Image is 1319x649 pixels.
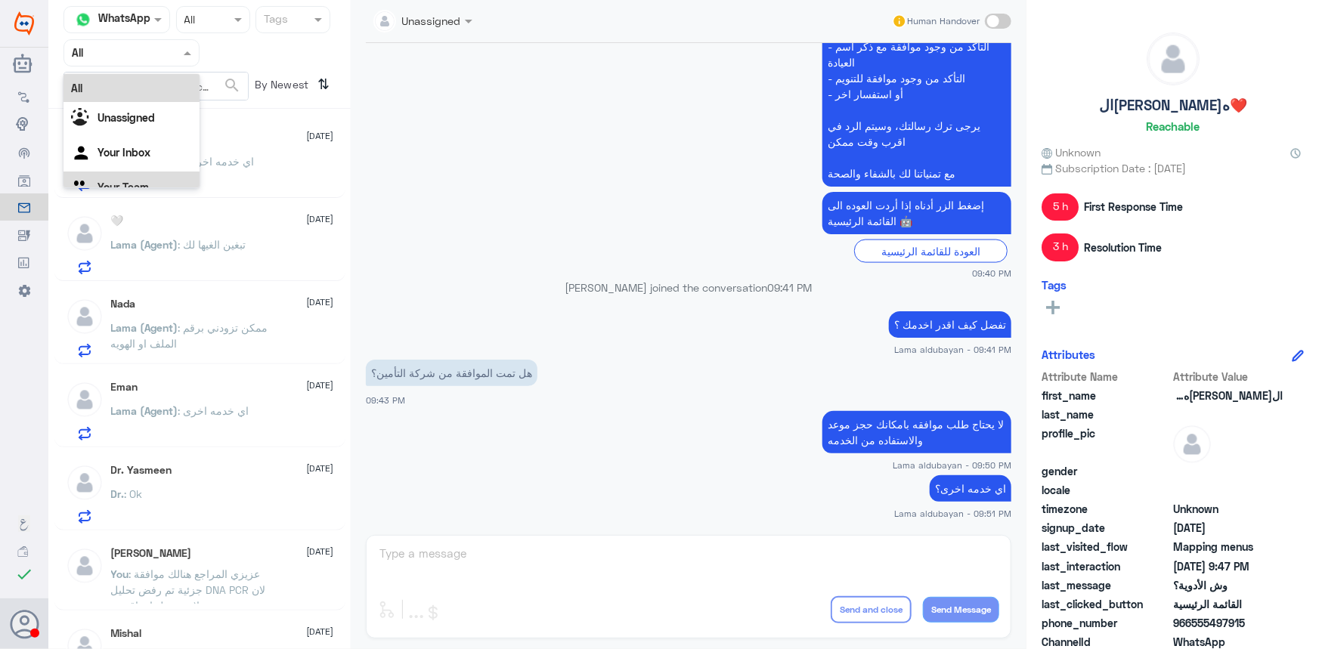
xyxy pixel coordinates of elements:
[1173,558,1283,574] span: 2025-08-14T18:47:57.905Z
[1084,240,1162,255] span: Resolution Time
[1173,577,1283,593] span: وش الأدوية؟
[1042,233,1079,261] span: 3 h
[1042,160,1304,176] span: Subscription Date : [DATE]
[1042,144,1101,160] span: Unknown
[66,547,104,585] img: defaultAdmin.png
[930,475,1011,502] p: 14/8/2025, 9:51 PM
[98,146,150,159] b: Your Inbox
[307,295,334,309] span: [DATE]
[10,610,39,638] button: Avatar
[125,487,143,500] span: : Ok
[111,547,192,560] h5: Nada Abdullah
[307,379,334,392] span: [DATE]
[894,343,1011,356] span: Lama aldubayan - 09:41 PM
[894,507,1011,520] span: Lama aldubayan - 09:51 PM
[1173,463,1283,479] span: null
[223,76,241,94] span: search
[1173,520,1283,536] span: 2024-10-16T15:47:50.684Z
[71,143,94,165] img: yourInbox.svg
[1042,369,1170,385] span: Attribute Name
[307,212,334,226] span: [DATE]
[1042,596,1170,612] span: last_clicked_button
[366,395,405,405] span: 09:43 PM
[307,462,334,475] span: [DATE]
[111,381,138,394] h5: Eman
[72,8,94,31] img: whatsapp.png
[366,280,1011,295] p: [PERSON_NAME] joined the conversation
[15,565,33,583] i: check
[1173,369,1283,385] span: Attribute Value
[14,11,34,36] img: Widebot Logo
[71,108,94,131] img: Unassigned.svg
[98,111,155,124] b: Unassigned
[249,72,312,102] span: By Newest
[111,567,129,580] span: You
[1173,388,1283,403] span: الحمدلله❤️
[111,321,268,350] span: : ممكن تزودني برقم الملف او الهويه
[71,178,94,200] img: yourTeam.svg
[1042,539,1170,555] span: last_visited_flow
[1042,615,1170,631] span: phone_number
[854,240,1008,263] div: العودة للقائمة الرئيسية
[307,545,334,558] span: [DATE]
[318,72,330,97] i: ⇅
[66,464,104,502] img: defaultAdmin.png
[111,487,125,500] span: Dr.
[111,215,124,227] h5: 🤍
[1173,615,1283,631] span: 966555497915
[366,360,537,386] p: 14/8/2025, 9:43 PM
[66,298,104,335] img: defaultAdmin.png
[1042,482,1170,498] span: locale
[66,381,104,419] img: defaultAdmin.png
[893,459,1011,471] span: Lama aldubayan - 09:50 PM
[1042,406,1170,422] span: last_name
[111,464,172,477] h5: Dr. Yasmeen
[831,596,912,623] button: Send and close
[262,11,288,30] div: Tags
[1042,501,1170,517] span: timezone
[223,73,241,98] button: search
[111,627,142,640] h5: Mishal
[1042,193,1079,221] span: 5 h
[1173,501,1283,517] span: Unknown
[111,298,136,311] h5: Nada
[907,14,980,28] span: Human Handover
[1042,425,1170,460] span: profile_pic
[822,411,1011,453] p: 14/8/2025, 9:50 PM
[1146,119,1200,133] h6: Reachable
[66,215,104,252] img: defaultAdmin.png
[1173,482,1283,498] span: null
[1147,33,1199,85] img: defaultAdmin.png
[1042,463,1170,479] span: gender
[1042,520,1170,536] span: signup_date
[972,267,1011,280] span: 09:40 PM
[178,404,249,417] span: : اي خدمه اخرى
[178,155,255,168] span: : اي خدمه اخرى؟
[768,281,813,294] span: 09:41 PM
[923,597,999,623] button: Send Message
[1042,348,1095,361] h6: Attributes
[889,311,1011,338] p: 14/8/2025, 9:41 PM
[1173,596,1283,612] span: القائمة الرئيسية
[1173,425,1211,463] img: defaultAdmin.png
[111,238,178,251] span: Lama (Agent)
[1099,97,1247,114] h5: ال[PERSON_NAME]ه❤️
[98,181,149,193] b: Your Team
[1042,388,1170,403] span: first_name
[178,238,246,251] span: : تبغين الغيها لك
[111,404,178,417] span: Lama (Agent)
[1084,199,1183,215] span: First Response Time
[307,625,334,638] span: [DATE]
[1173,539,1283,555] span: Mapping menus
[822,192,1011,234] p: 14/8/2025, 9:40 PM
[307,129,334,143] span: [DATE]
[1042,577,1170,593] span: last_message
[111,321,178,334] span: Lama (Agent)
[1042,278,1067,292] h6: Tags
[71,82,82,94] b: All
[64,73,248,100] input: Search by Name, Local etc…
[1042,558,1170,574] span: last_interaction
